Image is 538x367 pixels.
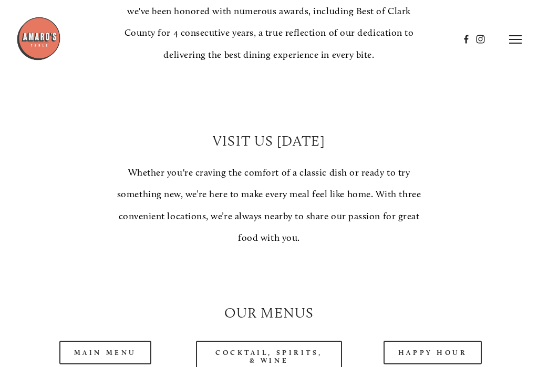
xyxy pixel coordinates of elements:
a: Main Menu [59,341,151,364]
h2: Our Menus [32,303,505,323]
h2: Visit Us [DATE] [114,131,423,151]
p: Whether you're craving the comfort of a classic dish or ready to try something new, we’re here to... [114,162,423,249]
a: Happy Hour [384,341,482,364]
img: Amaro's Table [16,16,61,61]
